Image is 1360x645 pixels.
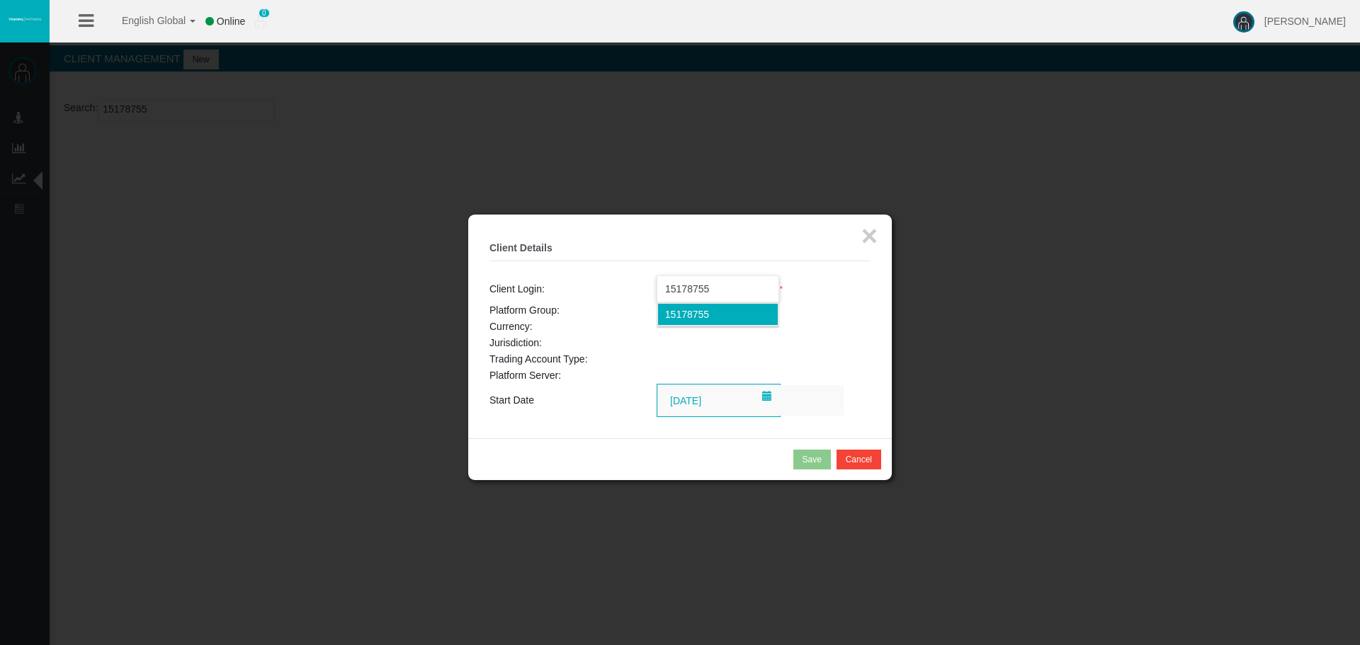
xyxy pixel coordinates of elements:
[489,351,657,367] td: Trading Account Type:
[489,302,657,319] td: Platform Group:
[255,15,266,29] img: user_small.png
[103,15,186,26] span: English Global
[259,8,270,18] span: 0
[489,319,657,335] td: Currency:
[489,275,657,302] td: Client Login:
[489,242,552,253] b: Client Details
[7,16,42,22] img: logo.svg
[489,384,657,417] td: Start Date
[837,450,881,469] button: Cancel
[217,16,245,27] span: Online
[1264,16,1346,27] span: [PERSON_NAME]
[489,335,657,351] td: Jurisdiction:
[665,309,709,320] span: 15178755
[489,367,657,384] td: Platform Server:
[861,222,878,250] button: ×
[1233,11,1254,33] img: user-image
